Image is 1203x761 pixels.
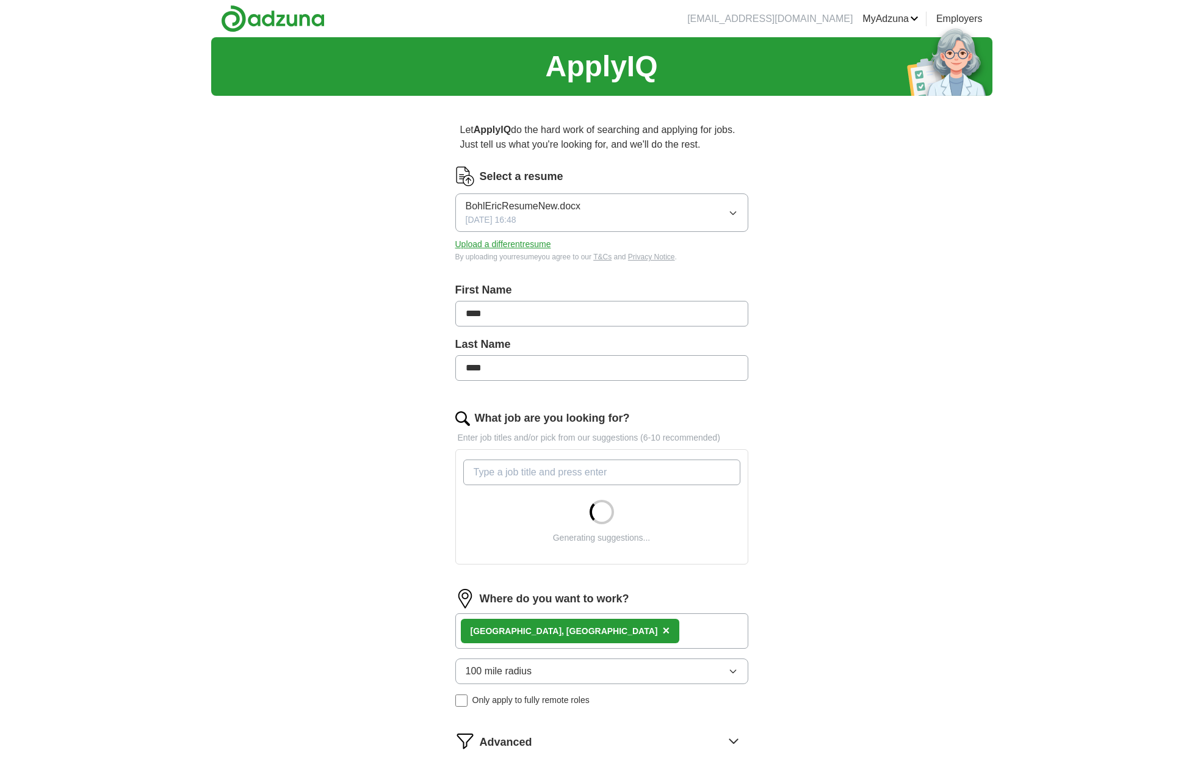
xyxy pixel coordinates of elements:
[472,694,590,707] span: Only apply to fully remote roles
[936,12,983,26] a: Employers
[455,589,475,608] img: location.png
[466,214,516,226] span: [DATE] 16:48
[455,411,470,426] img: search.png
[455,658,748,684] button: 100 mile radius
[455,694,468,707] input: Only apply to fully remote roles
[662,622,670,640] button: ×
[455,731,475,751] img: filter
[463,460,740,485] input: Type a job title and press enter
[662,624,670,637] span: ×
[455,167,475,186] img: CV Icon
[553,532,651,544] div: Generating suggestions...
[221,5,325,32] img: Adzuna logo
[455,431,748,444] p: Enter job titles and/or pick from our suggestions (6-10 recommended)
[455,251,748,262] div: By uploading your resume you agree to our and .
[455,336,748,353] label: Last Name
[455,118,748,157] p: Let do the hard work of searching and applying for jobs. Just tell us what you're looking for, an...
[862,12,919,26] a: MyAdzuna
[466,664,532,679] span: 100 mile radius
[474,124,511,135] strong: ApplyIQ
[475,410,630,427] label: What job are you looking for?
[471,625,658,638] div: [GEOGRAPHIC_DATA], [GEOGRAPHIC_DATA]
[455,193,748,232] button: BohlEricResumeNew.docx[DATE] 16:48
[687,12,853,26] li: [EMAIL_ADDRESS][DOMAIN_NAME]
[480,591,629,607] label: Where do you want to work?
[455,238,551,251] button: Upload a differentresume
[480,734,532,751] span: Advanced
[455,282,748,298] label: First Name
[593,253,612,261] a: T&Cs
[466,199,581,214] span: BohlEricResumeNew.docx
[480,168,563,185] label: Select a resume
[545,45,657,88] h1: ApplyIQ
[628,253,675,261] a: Privacy Notice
